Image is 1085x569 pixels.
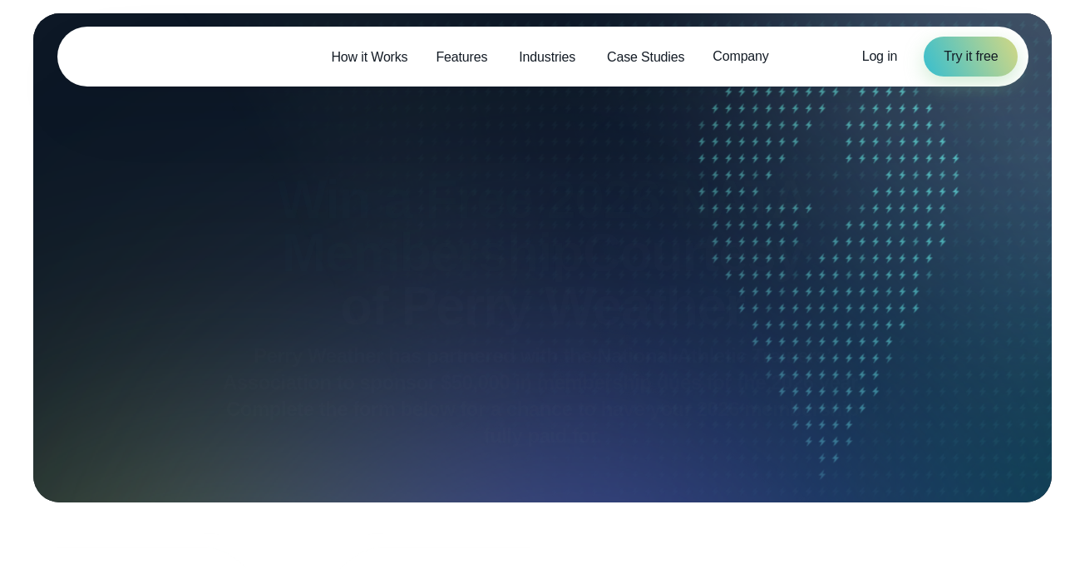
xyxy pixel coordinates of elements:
[862,47,898,67] a: Log in
[317,40,422,74] a: How it Works
[436,47,487,67] span: Features
[519,47,575,67] span: Industries
[593,40,698,74] a: Case Studies
[944,47,998,67] span: Try it free
[862,49,898,63] span: Log in
[924,37,1018,77] a: Try it free
[607,47,684,67] span: Case Studies
[713,47,768,67] span: Company
[331,47,407,67] span: How it Works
